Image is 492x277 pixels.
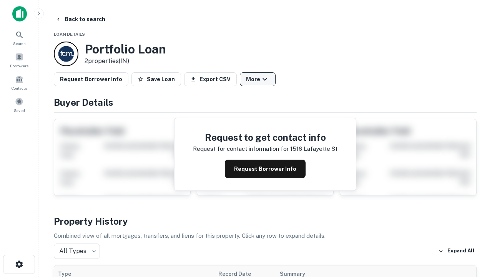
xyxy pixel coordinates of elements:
h4: Request to get contact info [193,130,337,144]
span: Saved [14,107,25,113]
a: Search [2,27,36,48]
button: Export CSV [184,72,237,86]
span: Borrowers [10,63,28,69]
iframe: Chat Widget [454,215,492,252]
a: Saved [2,94,36,115]
a: Borrowers [2,50,36,70]
button: More [240,72,276,86]
button: Expand All [436,245,477,257]
h4: Buyer Details [54,95,477,109]
p: Request for contact information for [193,144,289,154]
img: capitalize-icon.png [12,6,27,22]
a: Contacts [2,72,36,93]
h3: Portfolio Loan [85,42,166,57]
button: Save Loan [131,72,181,86]
button: Back to search [52,12,108,26]
span: Search [13,40,26,47]
p: Combined view of all mortgages, transfers, and liens for this property. Click any row to expand d... [54,231,477,240]
button: Request Borrower Info [225,160,306,178]
div: All Types [54,244,100,259]
p: 2 properties (IN) [85,57,166,66]
span: Loan Details [54,32,85,37]
button: Request Borrower Info [54,72,128,86]
p: 1516 lafayette st [290,144,337,154]
span: Contacts [12,85,27,91]
h4: Property History [54,214,477,228]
